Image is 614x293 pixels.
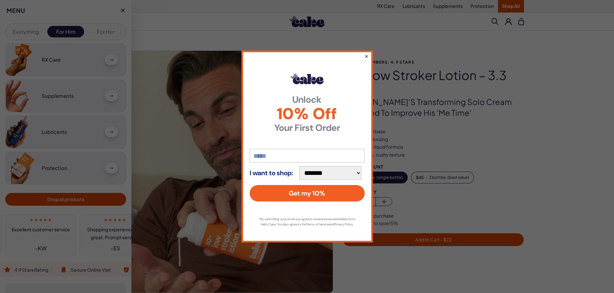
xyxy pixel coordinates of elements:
[334,222,352,226] a: Privacy Policy
[291,73,324,84] img: Hello Cake
[256,217,358,227] p: *By submitting your email you agree to receive email newsletters from Hello Cake. You also agree ...
[364,52,368,60] button: ×
[250,106,365,122] span: 10% Off
[250,123,365,133] strong: Your First Order
[250,185,365,201] button: Get my 10%
[250,95,365,104] strong: Unlock
[250,169,293,177] strong: I want to shop:
[306,222,329,226] a: Terms of Service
